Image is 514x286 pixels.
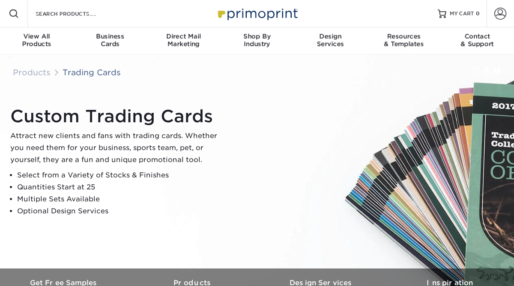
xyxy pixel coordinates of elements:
p: Attract new clients and fans with trading cards. Whether you need them for your business, sports ... [10,130,224,166]
li: Quantities Start at 25 [17,181,224,193]
li: Multiple Sets Available [17,193,224,205]
div: Services [294,32,367,48]
div: Cards [73,32,146,48]
span: Shop By [220,32,293,40]
img: Primoprint [214,4,300,23]
li: Select from a Variety of Stocks & Finishes [17,169,224,181]
div: & Support [441,32,514,48]
a: Products [13,68,51,77]
h1: Custom Trading Cards [10,106,224,127]
li: Optional Design Services [17,205,224,217]
input: SEARCH PRODUCTS..... [35,9,118,19]
a: Shop ByIndustry [220,27,293,55]
div: Marketing [147,32,220,48]
span: Business [73,32,146,40]
div: & Templates [367,32,440,48]
span: Contact [441,32,514,40]
div: Industry [220,32,293,48]
span: Design [294,32,367,40]
a: BusinessCards [73,27,146,55]
a: Trading Cards [63,68,121,77]
span: MY CART [450,10,474,18]
a: Contact& Support [441,27,514,55]
a: Direct MailMarketing [147,27,220,55]
span: 0 [476,11,480,17]
a: DesignServices [294,27,367,55]
span: Direct Mail [147,32,220,40]
span: Resources [367,32,440,40]
a: Resources& Templates [367,27,440,55]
